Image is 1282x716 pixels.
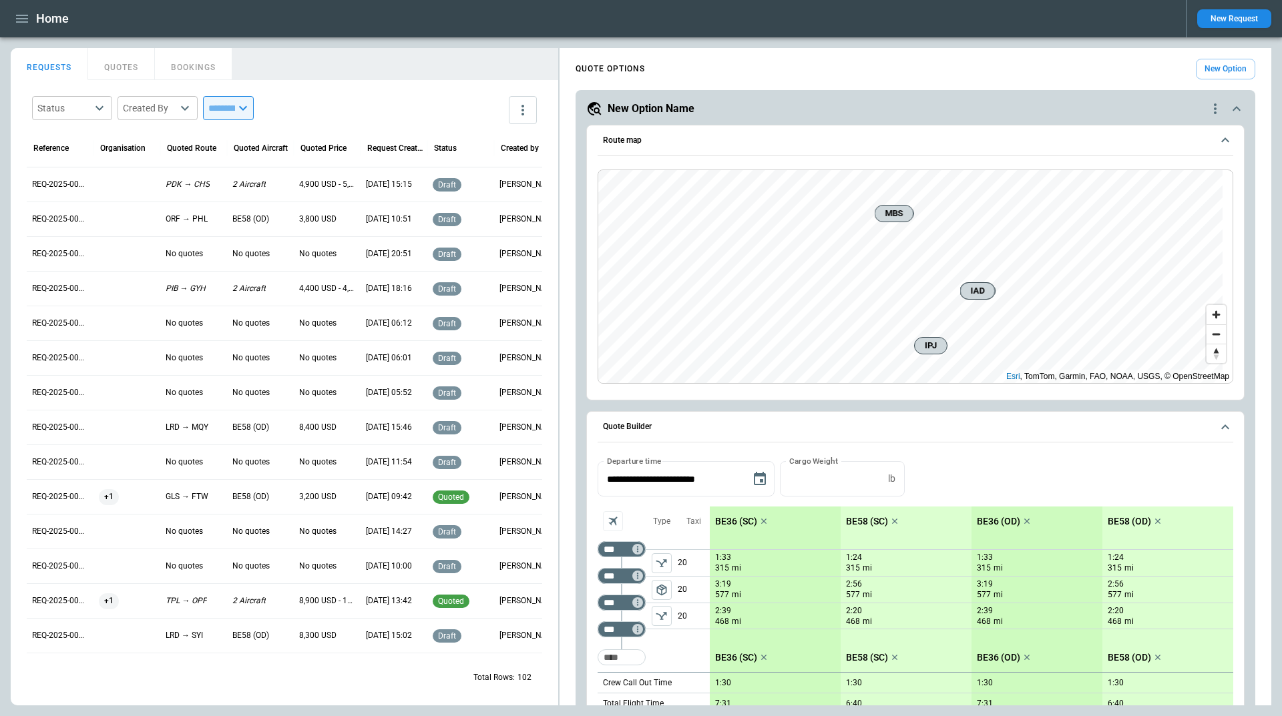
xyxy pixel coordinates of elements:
[1006,372,1020,381] a: Esri
[846,589,860,601] p: 577
[1124,589,1134,601] p: mi
[746,466,773,492] button: Choose date, selected date is Sep 16, 2025
[435,180,459,190] span: draft
[366,595,412,607] p: 09/04/2025 13:42
[499,456,556,468] p: George O'Bryan
[166,283,206,294] p: PIB → GYH
[32,456,88,468] p: REQ-2025-000272
[32,595,88,607] p: REQ-2025-000268
[166,352,203,364] p: No quotes
[32,422,88,433] p: REQ-2025-000273
[366,318,412,329] p: 09/12/2025 06:12
[299,456,337,468] p: No quotes
[1207,305,1226,324] button: Zoom in
[299,248,337,260] p: No quotes
[846,516,888,527] p: BE58 (SC)
[435,319,459,328] span: draft
[1124,563,1134,574] p: mi
[499,491,556,502] p: George O'Bryan
[1108,563,1122,574] p: 315
[166,387,203,398] p: No quotes
[366,248,412,260] p: 09/14/2025 20:51
[977,652,1020,663] p: BE36 (OD)
[299,283,355,294] p: 4,400 USD - 4,500 USD
[715,652,757,663] p: BE36 (SC)
[1108,652,1151,663] p: BE58 (OD)
[232,491,269,502] p: BE58 (OD)
[232,352,270,364] p: No quotes
[232,248,270,260] p: No quotes
[33,143,69,153] div: Reference
[100,143,146,153] div: Organisation
[678,577,710,603] p: 20
[652,606,672,626] span: Type of sector
[586,101,1245,117] button: New Option Namequote-option-actions
[435,562,459,571] span: draft
[846,553,862,563] p: 1:24
[499,352,556,364] p: Cady Howell
[598,541,646,557] div: Not found
[1108,678,1124,688] p: 1:30
[234,143,288,153] div: Quoted Aircraft
[977,553,993,563] p: 1:33
[499,630,556,641] p: Allen Maki
[499,283,556,294] p: Ben Gundermann
[299,561,337,572] p: No quotes
[715,616,729,627] p: 468
[232,387,270,398] p: No quotes
[846,652,888,663] p: BE58 (SC)
[789,455,838,466] label: Cargo Weight
[99,480,119,514] span: +1
[32,561,88,572] p: REQ-2025-000269
[715,563,729,574] p: 315
[366,422,412,433] p: 09/11/2025 15:46
[166,561,203,572] p: No quotes
[501,143,539,153] div: Created by
[166,595,207,607] p: TPL → OPF
[299,387,337,398] p: No quotes
[499,422,556,433] p: Allen Maki
[232,179,266,190] p: 2 Aircraft
[499,248,556,260] p: Ben Gundermann
[653,516,670,527] p: Type
[1197,9,1271,28] button: New Request
[1124,616,1134,627] p: mi
[366,214,412,225] p: 09/16/2025 10:51
[299,595,355,607] p: 8,900 USD - 10,200 USD
[299,318,337,329] p: No quotes
[846,563,860,574] p: 315
[603,422,652,431] h6: Quote Builder
[678,550,710,576] p: 20
[167,143,216,153] div: Quoted Route
[732,616,741,627] p: mi
[166,248,203,260] p: No quotes
[366,491,412,502] p: 09/11/2025 09:42
[435,388,459,398] span: draft
[603,511,623,531] span: Aircraft selection
[499,214,556,225] p: Ben Gundermann
[166,422,208,433] p: LRD → MQY
[366,630,412,641] p: 09/03/2025 15:02
[576,66,645,72] h4: QUOTE OPTIONS
[300,143,347,153] div: Quoted Price
[715,699,731,709] p: 7:31
[166,630,203,641] p: LRD → SYI
[598,649,646,665] div: Too short
[232,422,269,433] p: BE58 (OD)
[1108,589,1122,601] p: 577
[99,584,119,618] span: +1
[607,455,662,466] label: Departure time
[435,597,467,606] span: quoted
[32,352,88,364] p: REQ-2025-000275
[994,589,1003,601] p: mi
[434,143,457,153] div: Status
[299,422,337,433] p: 8,400 USD
[155,48,232,80] button: BOOKINGS
[299,214,337,225] p: 3,800 USD
[499,595,556,607] p: Ben Gundermann
[366,456,412,468] p: 09/11/2025 11:54
[517,672,531,683] p: 102
[366,352,412,364] p: 09/12/2025 06:01
[598,412,1233,442] button: Quote Builder
[881,207,908,220] span: MBS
